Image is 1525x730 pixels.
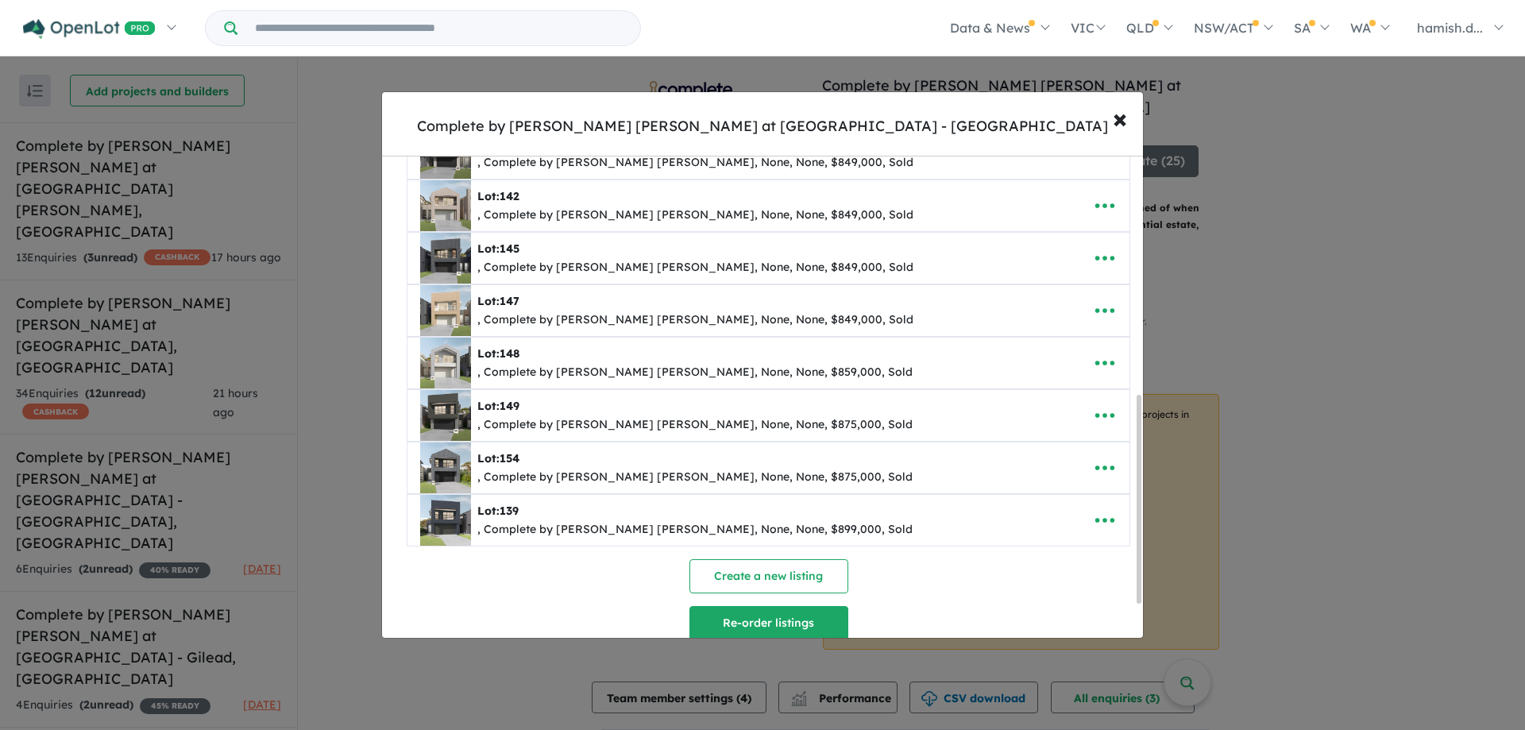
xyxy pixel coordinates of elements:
[477,206,913,225] div: , Complete by [PERSON_NAME] [PERSON_NAME], None, None, $849,000, Sold
[477,415,913,435] div: , Complete by [PERSON_NAME] [PERSON_NAME], None, None, $875,000, Sold
[477,189,519,203] b: Lot:
[689,606,848,640] button: Re-order listings
[477,294,519,308] b: Lot:
[477,399,519,413] b: Lot:
[420,338,471,388] img: Complete%20by%20McDonald%20Jones%20Homes%20at%20Huntlee%20-%20North%20Rothbury%20-%20Lot%20148___...
[477,363,913,382] div: , Complete by [PERSON_NAME] [PERSON_NAME], None, None, $859,000, Sold
[420,180,471,231] img: Complete%20by%20McDonald%20Jones%20Homes%20at%20Huntlee%20-%20North%20Rothbury%20-%20Lot%20142___...
[420,442,471,493] img: Complete%20by%20McDonald%20Jones%20Homes%20at%20Huntlee%20-%20North%20Rothbury%20-%20Lot%20154___...
[417,116,1108,137] div: Complete by [PERSON_NAME] [PERSON_NAME] at [GEOGRAPHIC_DATA] - [GEOGRAPHIC_DATA]
[420,390,471,441] img: Complete%20by%20McDonald%20Jones%20Homes%20at%20Huntlee%20-%20North%20Rothbury%20-%20Lot%20149___...
[500,504,519,518] span: 139
[500,294,519,308] span: 147
[420,285,471,336] img: Complete%20by%20McDonald%20Jones%20Homes%20at%20Huntlee%20-%20North%20Rothbury%20-%20Lot%20147___...
[500,346,519,361] span: 148
[477,451,519,465] b: Lot:
[500,399,519,413] span: 149
[477,504,519,518] b: Lot:
[1417,20,1483,36] span: hamish.d...
[420,495,471,546] img: Complete%20by%20McDonald%20Jones%20Homes%20at%20Huntlee%20-%20North%20Rothbury%20-%20Lot%20139___...
[420,233,471,284] img: Complete%20by%20McDonald%20Jones%20Homes%20at%20Huntlee%20-%20North%20Rothbury%20-%20Lot%20145___...
[689,559,848,593] button: Create a new listing
[1113,101,1127,135] span: ×
[477,258,913,277] div: , Complete by [PERSON_NAME] [PERSON_NAME], None, None, $849,000, Sold
[241,11,637,45] input: Try estate name, suburb, builder or developer
[500,189,519,203] span: 142
[477,311,913,330] div: , Complete by [PERSON_NAME] [PERSON_NAME], None, None, $849,000, Sold
[477,468,913,487] div: , Complete by [PERSON_NAME] [PERSON_NAME], None, None, $875,000, Sold
[477,241,519,256] b: Lot:
[500,451,519,465] span: 154
[23,19,156,39] img: Openlot PRO Logo White
[477,520,913,539] div: , Complete by [PERSON_NAME] [PERSON_NAME], None, None, $899,000, Sold
[500,241,519,256] span: 145
[477,153,913,172] div: , Complete by [PERSON_NAME] [PERSON_NAME], None, None, $849,000, Sold
[477,346,519,361] b: Lot:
